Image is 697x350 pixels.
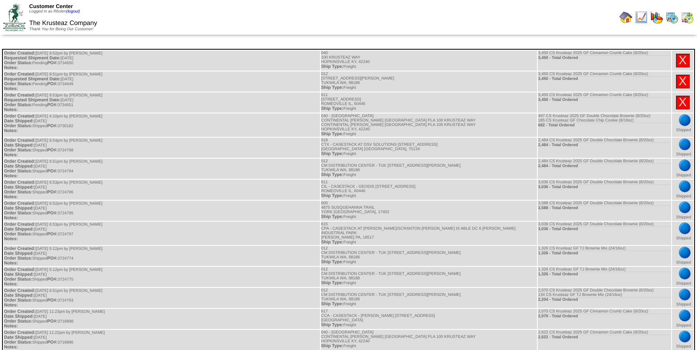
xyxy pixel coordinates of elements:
[29,3,73,9] span: Customer Center
[4,86,18,91] span: Notes:
[4,164,34,169] span: Date Shipped:
[4,303,18,308] span: Notes:
[672,201,693,221] td: Shipped
[538,314,671,319] div: 2,070 - Total Ordered
[4,227,34,232] span: Date Shipped:
[321,172,343,177] span: Ship Type:
[29,9,80,14] span: Logged in as Rbolen
[4,65,18,70] span: Notes:
[321,302,343,306] span: Ship Type:
[4,174,18,178] span: Notes:
[538,222,672,245] td: 3,036 CS Krusteaz 2025 GF Double Chocolate Brownie (8/20oz)
[4,195,18,199] span: Notes:
[538,113,672,137] td: 497 CS Krusteaz 2025 GF Double Chocolate Brownie (8/20oz) 185 CS Krusteaz GF Chocolate Chip Cooki...
[4,92,320,113] td: [DATE] 9:53pm by [PERSON_NAME] [DATE] Pending 3734651
[4,256,32,261] span: Order Status:
[4,216,18,220] span: Notes:
[4,51,36,56] span: Order Created:
[321,344,343,348] span: Ship Type:
[672,330,693,350] td: Shipped
[4,288,36,293] span: Order Created:
[4,107,18,112] span: Notes:
[4,114,36,119] span: Order Created:
[4,267,320,287] td: [DATE] 5:12pm by [PERSON_NAME] [DATE] Shipped 3724775
[4,282,18,287] span: Notes:
[619,11,632,24] img: home.gif
[678,309,691,322] img: bluedot.png
[47,148,58,153] span: PO#:
[4,251,34,256] span: Date Shipped:
[47,232,58,237] span: PO#:
[4,93,36,98] span: Order Created:
[538,143,671,147] div: 2,484 - Total Ordered
[47,169,58,174] span: PO#:
[29,20,97,27] span: The Krusteaz Company
[538,309,672,329] td: 2,070 CS Krusteaz 2025 GF Cinnamon Crumb Cake (8/20oz)
[321,180,537,200] td: 611 CIL - CASESTACK - GEODIS [STREET_ADDRESS] ROMEOVILLE IL, 60446 Freight
[672,113,693,137] td: Shipped
[4,277,32,282] span: Order Status:
[635,11,648,24] img: line_graph.gif
[672,222,693,245] td: Shipped
[538,97,671,102] div: 3,450 - Total Ordered
[672,180,693,200] td: Shipped
[672,159,693,179] td: Shipped
[4,77,61,82] span: Requested Shipment Date:
[321,113,537,137] td: 040 - [GEOGRAPHIC_DATA] CONTINENTAL [PERSON_NAME] [GEOGRAPHIC_DATA] PLA 100 KRUSTEAZ WAY CONTINEN...
[4,211,32,216] span: Order Status:
[4,180,36,185] span: Order Created:
[66,9,80,14] a: (logout)
[672,288,693,308] td: Shipped
[321,330,537,350] td: 040 - [GEOGRAPHIC_DATA] CONTINENTAL [PERSON_NAME] [GEOGRAPHIC_DATA] PLA 100 KRUSTEAZ WAY HOPKINSV...
[47,340,58,345] span: PO#:
[4,335,34,340] span: Date Shipped:
[4,293,34,298] span: Date Shipped:
[538,201,672,221] td: 3,588 CS Krusteaz 2025 GF Double Chocolate Brownie (8/20oz)
[672,267,693,287] td: Shipped
[321,138,537,158] td: 618 CTX - CASESTACK AT DSV SOLUTIONS [STREET_ADDRESS] [GEOGRAPHIC_DATA] [GEOGRAPHIC_DATA], 75134 ...
[4,222,320,245] td: [DATE] 6:53pm by [PERSON_NAME] [DATE] Shipped 3724797
[4,232,32,237] span: Order Status:
[4,143,34,148] span: Date Shipped:
[681,11,694,24] img: calendarinout.gif
[538,163,671,168] div: 2,484 - Total Ordered
[47,61,58,65] span: PO#:
[47,124,58,128] span: PO#:
[538,92,672,113] td: 3,450 CS Krusteaz 2025 GF Cinnamon Crumb Cake (8/20oz)
[678,201,691,214] img: bluedot.png
[4,330,320,350] td: [DATE] 11:22pm by [PERSON_NAME] [DATE] Shipped 3718896
[4,288,320,308] td: [DATE] 6:51pm by [PERSON_NAME] [DATE] Shipped 3724793
[678,159,691,172] img: bluedot.png
[538,180,672,200] td: 3,036 CS Krusteaz 2025 GF Double Chocolate Brownie (8/20oz)
[538,335,671,340] div: 2,622 - Total Ordered
[4,246,36,251] span: Order Created:
[4,169,32,174] span: Order Status:
[47,211,58,216] span: PO#:
[4,98,61,103] span: Requested Shipment Date:
[321,288,537,308] td: 012 CM DISTRIBUTION CENTER - TUK [STREET_ADDRESS][PERSON_NAME] TUKWILA WA, 98188 Freight
[4,113,320,137] td: [DATE] 4:10pm by [PERSON_NAME] [DATE] Shipped 3730182
[4,190,32,195] span: Order Status:
[538,159,672,179] td: 2,484 CS Krusteaz 2025 GF Double Chocolate Brownie (8/20oz)
[4,309,36,314] span: Order Created:
[665,11,678,24] img: calendarprod.gif
[4,148,32,153] span: Order Status:
[3,4,25,31] img: ZoRoCo_Logo(Green%26Foil)%20jpg.webp
[678,330,691,343] img: bluedot.png
[321,281,343,285] span: Ship Type:
[4,159,320,179] td: [DATE] 6:51pm by [PERSON_NAME] [DATE] Shipped 3724794
[538,246,672,266] td: 1,326 CS Krusteaz GF TJ Brownie Mix (24/16oz)
[538,330,672,350] td: 2,622 CS Krusteaz 2025 GF Cinnamon Crumb Cake (8/20oz)
[4,138,36,143] span: Order Created:
[321,246,537,266] td: 012 CM DISTRIBUTION CENTER - TUK [STREET_ADDRESS][PERSON_NAME] TUKWILA WA, 98188 Freight
[321,132,343,136] span: Ship Type:
[4,319,32,324] span: Order Status:
[321,50,537,71] td: 040 100 KRUSTEAZ WAY HOPKINSVILLE KY, 42240 Freight
[4,180,320,200] td: [DATE] 6:53pm by [PERSON_NAME] [DATE] Shipped 3724796
[538,267,672,287] td: 1,326 CS Krusteaz GF TJ Brownie Mix (24/16oz)
[4,138,320,158] td: [DATE] 6:54pm by [PERSON_NAME] [DATE] Shipped 3724798
[538,76,671,81] div: 3,450 - Total Ordered
[4,267,36,272] span: Order Created:
[4,246,320,266] td: [DATE] 5:12pm by [PERSON_NAME] [DATE] Shipped 3724774
[321,71,537,92] td: 012 [STREET_ADDRESS][PERSON_NAME] TUKWILA WA, 98188 Freight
